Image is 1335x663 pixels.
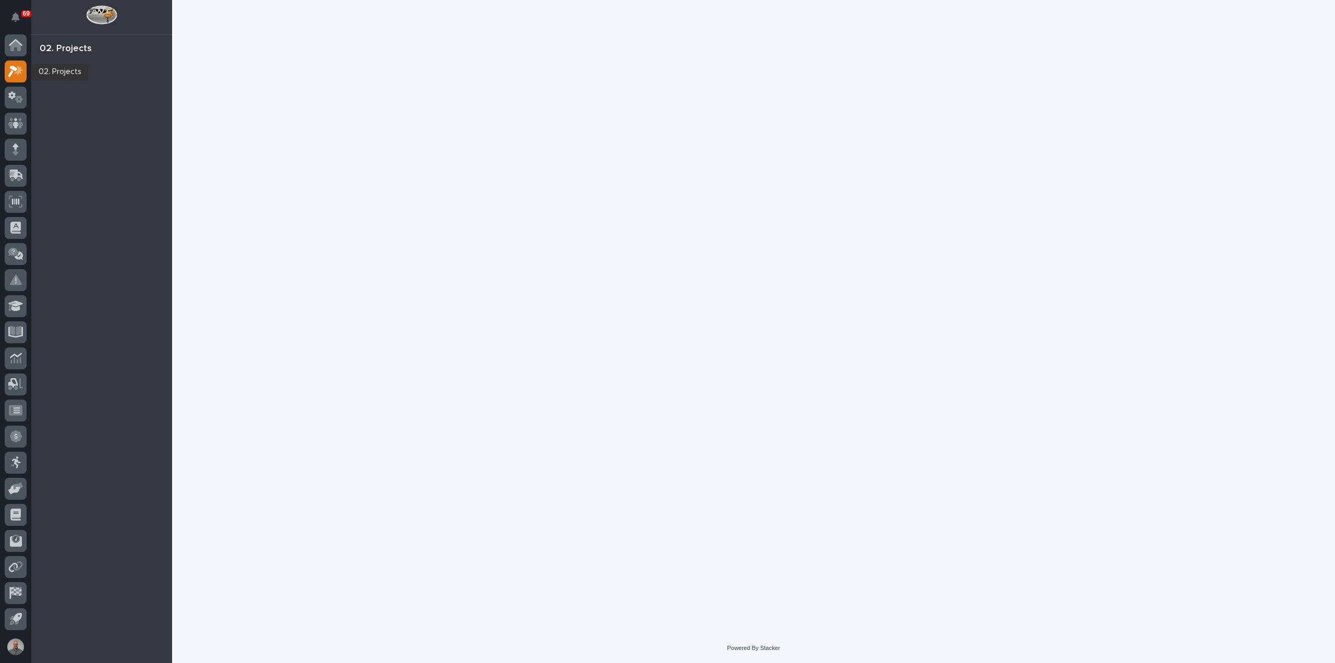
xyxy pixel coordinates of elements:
[727,645,780,651] a: Powered By Stacker
[86,5,117,25] img: Workspace Logo
[5,636,27,658] button: users-avatar
[40,43,92,55] div: 02. Projects
[13,13,27,29] div: Notifications69
[23,10,30,17] p: 69
[5,6,27,28] button: Notifications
